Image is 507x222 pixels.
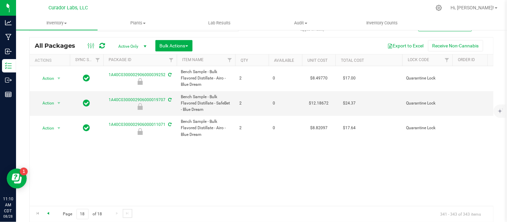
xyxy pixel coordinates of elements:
a: Unit Cost [307,58,328,63]
inline-svg: Inventory [5,62,12,69]
a: Filter [92,54,103,66]
span: $17.64 [340,123,359,133]
span: 0 [273,100,298,106]
a: Go to the first page [33,209,42,218]
td: $8.49770 [302,66,336,91]
inline-svg: Outbound [5,77,12,83]
a: Lock Code [408,57,429,62]
td: $12.18672 [302,91,336,116]
span: 2 [239,125,265,131]
div: Quarantine Lock [102,78,178,85]
a: Filter [441,54,453,66]
button: Export to Excel [383,40,428,51]
input: 18 [77,209,89,219]
a: Sync Status [75,57,101,62]
span: select [55,98,63,108]
div: Quarantine Lock [102,128,178,135]
span: 341 - 343 of 343 items [435,209,487,219]
a: 1A40C0300002906000011071 [109,122,165,127]
a: Plants [98,16,179,30]
span: Bench Sample - Bulk Flavored Distillate - SafeBet - Blue Dream [181,94,231,113]
a: Lab Results [179,16,260,30]
span: Sync from Compliance System [167,72,171,77]
a: Total Cost [341,58,364,63]
span: 2 [239,75,265,81]
button: Receive Non-Cannabis [428,40,483,51]
span: Action [36,98,54,108]
button: Bulk Actions [155,40,193,51]
span: In Sync [83,123,90,133]
span: Sync from Compliance System [167,97,171,102]
span: select [55,124,63,133]
span: Inventory Counts [358,20,407,26]
a: Filter [224,54,235,66]
a: Go to the previous page [43,209,53,218]
span: Lab Results [199,20,240,26]
a: Inventory [16,16,98,30]
span: Bench Sample - Bulk Flavored Distillate - Airo - Blue Dream [181,69,231,88]
p: 08/28 [3,214,13,219]
span: Quarantine Lock [406,125,449,131]
a: Available [274,58,294,63]
iframe: Resource center unread badge [20,168,28,176]
div: Quarantine Lock [102,103,178,110]
span: $24.37 [340,98,359,108]
span: 2 [239,100,265,106]
inline-svg: Analytics [5,19,12,26]
span: Hi, [PERSON_NAME]! [451,5,494,10]
a: Qty [241,58,248,63]
a: Inventory Counts [342,16,423,30]
div: Actions [35,58,67,63]
span: Curador Labs, LLC [48,5,88,11]
inline-svg: Manufacturing [5,34,12,40]
inline-svg: Reports [5,91,12,98]
p: 11:10 AM CDT [3,196,13,214]
span: Plants [98,20,179,26]
a: Order Id [458,57,475,62]
span: All Packages [35,42,82,49]
a: Filter [166,54,177,66]
div: Manage settings [435,5,443,11]
span: Inventory [16,20,98,26]
a: Item Name [182,57,204,62]
span: Audit [261,20,342,26]
span: Action [36,74,54,83]
a: Audit [260,16,342,30]
span: Sync from Compliance System [167,122,171,127]
span: Bulk Actions [160,43,188,48]
span: In Sync [83,73,90,83]
td: $8.82097 [302,116,336,141]
span: select [55,74,63,83]
span: Quarantine Lock [406,100,449,106]
span: 0 [273,125,298,131]
a: 1A40C0300002906000019707 [109,97,165,102]
span: Quarantine Lock [406,75,449,81]
span: Action [36,124,54,133]
span: $17.00 [340,73,359,83]
iframe: Resource center [7,169,27,189]
span: Page of 18 [57,209,108,219]
a: Package ID [109,57,131,62]
span: Bench Sample - Bulk Flavored Distillate - Airo - Blue Dream [181,119,231,138]
inline-svg: Inbound [5,48,12,55]
a: 1A40C0300002906000039252 [109,72,165,77]
span: 0 [273,75,298,81]
span: In Sync [83,98,90,108]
